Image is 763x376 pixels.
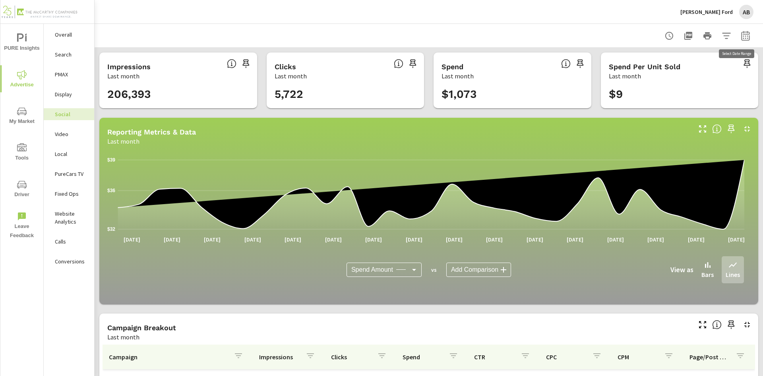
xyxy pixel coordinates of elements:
p: [DATE] [360,236,387,244]
p: [DATE] [198,236,226,244]
h3: $1,073 [442,88,583,101]
p: Social [55,110,88,118]
text: $39 [107,157,115,163]
p: [DATE] [642,236,670,244]
h5: Reporting Metrics & Data [107,128,196,136]
p: PureCars TV [55,170,88,178]
button: Make Fullscreen [696,123,709,135]
span: Leave Feedback [3,212,41,240]
p: Spend [403,353,442,361]
button: Minimize Widget [741,123,753,135]
p: [DATE] [521,236,549,244]
button: "Export Report to PDF" [680,28,696,44]
p: [DATE] [722,236,750,244]
p: CTR [474,353,514,361]
p: Video [55,130,88,138]
p: Overall [55,31,88,39]
p: Clicks [331,353,371,361]
div: Spend Amount [347,263,422,277]
h3: $9 [609,88,751,101]
p: Local [55,150,88,158]
span: PURE Insights [3,33,41,53]
p: Last month [107,136,139,146]
p: Calls [55,238,88,245]
div: Display [44,88,94,100]
p: Search [55,51,88,58]
span: Driver [3,180,41,199]
p: Display [55,90,88,98]
div: Fixed Ops [44,188,94,200]
div: Video [44,128,94,140]
p: Campaign [109,353,227,361]
h6: View as [670,266,693,274]
h5: Spend Per Unit Sold [609,62,680,71]
span: My Market [3,107,41,126]
text: $36 [107,188,115,193]
h3: 5,722 [275,88,416,101]
p: [DATE] [602,236,629,244]
div: AB [739,5,753,19]
button: Minimize Widget [741,318,753,331]
span: The number of times an ad was clicked by a consumer. [394,59,403,68]
div: Add Comparison [446,263,511,277]
div: Local [44,148,94,160]
div: PMAX [44,68,94,80]
span: The amount of money spent on advertising during the period. [561,59,571,68]
span: Tools [3,143,41,163]
p: Page/Post Action [689,353,729,361]
p: Last month [107,332,139,342]
span: Save this to your personalized report [407,57,419,70]
span: The number of times an ad was shown on your behalf. [227,59,236,68]
button: Make Fullscreen [696,318,709,331]
p: Last month [609,71,641,81]
h5: Campaign Breakout [107,323,176,332]
span: Spend Amount [351,266,393,274]
div: Social [44,108,94,120]
span: Save this to your personalized report [741,57,753,70]
p: Bars [701,270,714,279]
h3: 206,393 [107,88,249,101]
p: Fixed Ops [55,190,88,198]
p: CPC [546,353,586,361]
div: nav menu [0,24,43,244]
h5: Clicks [275,62,296,71]
h5: Impressions [107,62,151,71]
button: Print Report [699,28,715,44]
p: [DATE] [480,236,508,244]
button: Apply Filters [718,28,734,44]
p: [DATE] [400,236,428,244]
p: [DATE] [239,236,267,244]
p: vs [422,266,446,273]
p: Website Analytics [55,210,88,226]
p: Impressions [259,353,299,361]
p: CPM [618,353,657,361]
p: [DATE] [440,236,468,244]
div: Overall [44,29,94,41]
p: Last month [442,71,474,81]
span: Advertise [3,70,41,90]
p: [DATE] [279,236,307,244]
span: Understand Social data over time and see how metrics compare to each other. [712,124,722,134]
div: Search [44,49,94,60]
p: Last month [107,71,139,81]
div: Conversions [44,255,94,267]
div: Website Analytics [44,208,94,228]
span: Save this to your personalized report [725,123,738,135]
p: [DATE] [118,236,146,244]
p: Last month [275,71,307,81]
p: Conversions [55,257,88,265]
p: PMAX [55,70,88,78]
p: [DATE] [561,236,589,244]
p: Lines [726,270,740,279]
h5: Spend [442,62,463,71]
span: Save this to your personalized report [725,318,738,331]
p: [PERSON_NAME] Ford [680,8,733,16]
p: [DATE] [320,236,347,244]
div: Calls [44,236,94,247]
p: [DATE] [682,236,710,244]
text: $32 [107,226,115,232]
span: This is a summary of Social performance results by campaign. Each column can be sorted. [712,320,722,329]
span: Save this to your personalized report [574,57,587,70]
p: [DATE] [158,236,186,244]
span: Add Comparison [451,266,498,274]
